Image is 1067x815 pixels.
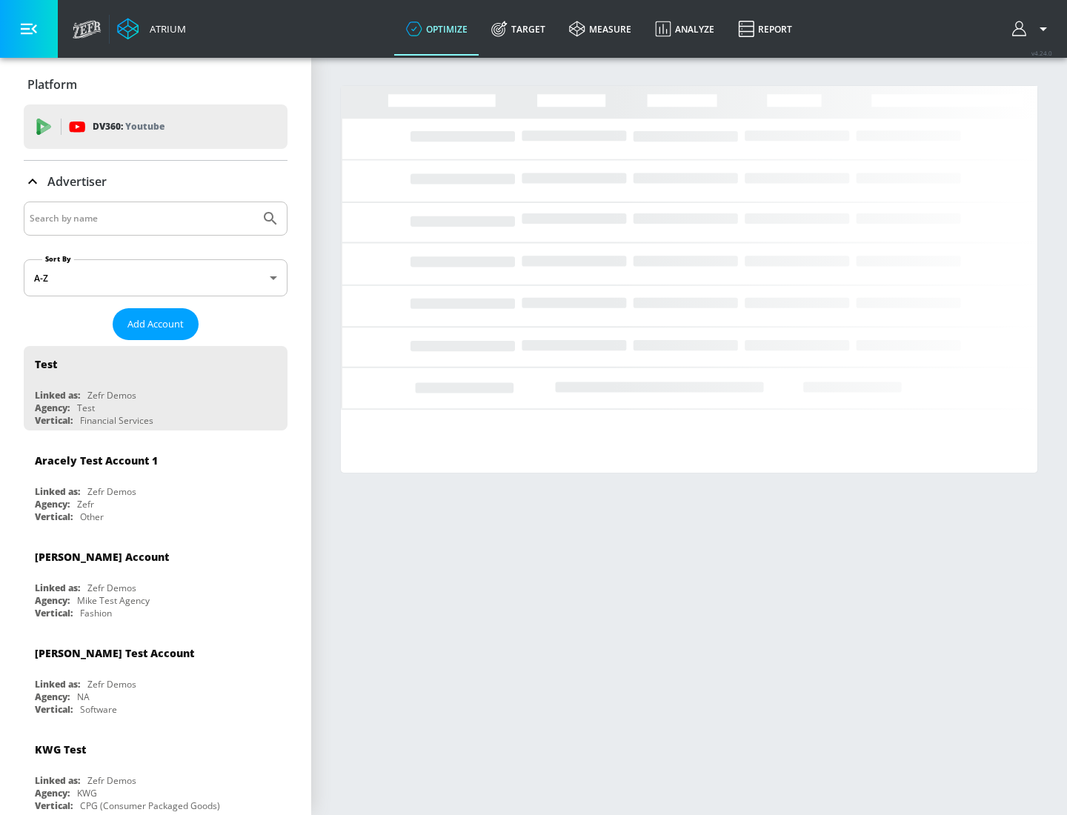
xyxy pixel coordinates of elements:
div: Test [77,402,95,414]
span: Add Account [127,316,184,333]
a: Atrium [117,18,186,40]
div: TestLinked as:Zefr DemosAgency:TestVertical:Financial Services [24,346,287,430]
a: Report [726,2,804,56]
div: Aracely Test Account 1Linked as:Zefr DemosAgency:ZefrVertical:Other [24,442,287,527]
div: Fashion [80,607,112,619]
div: Platform [24,64,287,105]
div: Software [80,703,117,716]
p: Advertiser [47,173,107,190]
div: Agency: [35,498,70,510]
div: Financial Services [80,414,153,427]
div: KWG [77,787,97,799]
div: Linked as: [35,485,80,498]
div: Other [80,510,104,523]
a: measure [557,2,643,56]
div: A-Z [24,259,287,296]
div: Aracely Test Account 1 [35,453,158,468]
div: Linked as: [35,389,80,402]
div: [PERSON_NAME] AccountLinked as:Zefr DemosAgency:Mike Test AgencyVertical:Fashion [24,539,287,623]
p: Platform [27,76,77,93]
div: Linked as: [35,678,80,691]
a: optimize [394,2,479,56]
div: CPG (Consumer Packaged Goods) [80,799,220,812]
div: [PERSON_NAME] Test AccountLinked as:Zefr DemosAgency:NAVertical:Software [24,635,287,719]
div: Zefr Demos [87,678,136,691]
div: Linked as: [35,774,80,787]
div: Agency: [35,594,70,607]
div: KWG Test [35,742,86,756]
div: DV360: Youtube [24,104,287,149]
a: Analyze [643,2,726,56]
div: Vertical: [35,703,73,716]
div: Zefr Demos [87,774,136,787]
p: DV360: [93,119,164,135]
div: Zefr [77,498,94,510]
div: Zefr Demos [87,485,136,498]
div: Vertical: [35,607,73,619]
span: v 4.24.0 [1031,49,1052,57]
div: Agency: [35,787,70,799]
div: Mike Test Agency [77,594,150,607]
div: Vertical: [35,414,73,427]
div: Atrium [144,22,186,36]
div: [PERSON_NAME] Test Account [35,646,194,660]
div: Agency: [35,402,70,414]
div: Vertical: [35,510,73,523]
div: Agency: [35,691,70,703]
div: [PERSON_NAME] Account [35,550,169,564]
div: Test [35,357,57,371]
input: Search by name [30,209,254,228]
div: Zefr Demos [87,582,136,594]
button: Add Account [113,308,199,340]
div: NA [77,691,90,703]
div: Vertical: [35,799,73,812]
div: Zefr Demos [87,389,136,402]
p: Youtube [125,119,164,134]
div: Advertiser [24,161,287,202]
label: Sort By [42,254,74,264]
a: Target [479,2,557,56]
div: Linked as: [35,582,80,594]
